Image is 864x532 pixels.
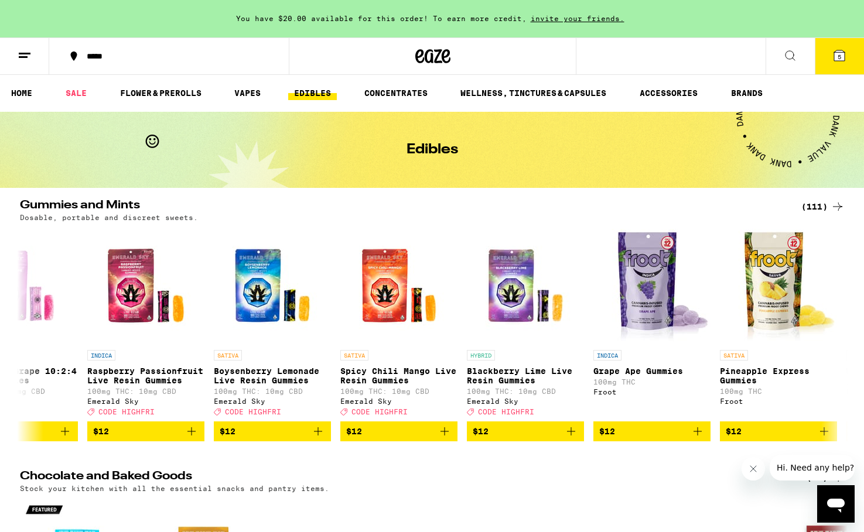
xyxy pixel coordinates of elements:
[478,408,534,416] span: CODE HIGHFRI
[593,227,711,344] img: Froot - Grape Ape Gummies
[467,397,584,405] div: Emerald Sky
[20,214,198,221] p: Dosable, portable and discreet sweets.
[593,350,621,361] p: INDICA
[98,408,155,416] span: CODE HIGHFRI
[720,227,837,421] a: Open page for Pineapple Express Gummies from Froot
[214,227,331,421] a: Open page for Boysenberry Lemonade Live Resin Gummies from Emerald Sky
[593,227,711,421] a: Open page for Grape Ape Gummies from Froot
[801,200,845,214] a: (111)
[726,427,742,436] span: $12
[340,387,457,395] p: 100mg THC: 10mg CBD
[815,38,864,74] button: 5
[214,366,331,385] p: Boysenberry Lemonade Live Resin Gummies
[87,397,204,405] div: Emerald Sky
[20,485,329,492] p: Stock your kitchen with all the essential snacks and pantry items.
[473,427,489,436] span: $12
[593,378,711,386] p: 100mg THC
[93,427,109,436] span: $12
[593,421,711,441] button: Add to bag
[838,53,841,60] span: 5
[214,387,331,395] p: 100mg THC: 10mg CBD
[87,421,204,441] button: Add to bag
[60,86,93,100] a: SALE
[720,227,837,344] img: Froot - Pineapple Express Gummies
[742,457,765,480] iframe: Close message
[455,86,612,100] a: WELLNESS, TINCTURES & CAPSULES
[340,366,457,385] p: Spicy Chili Mango Live Resin Gummies
[5,86,38,100] a: HOME
[214,227,331,344] img: Emerald Sky - Boysenberry Lemonade Live Resin Gummies
[340,397,457,405] div: Emerald Sky
[720,387,837,395] p: 100mg THC
[214,421,331,441] button: Add to bag
[351,408,408,416] span: CODE HIGHFRI
[467,421,584,441] button: Add to bag
[358,86,433,100] a: CONCENTRATES
[340,227,457,421] a: Open page for Spicy Chili Mango Live Resin Gummies from Emerald Sky
[467,227,584,344] img: Emerald Sky - Blackberry Lime Live Resin Gummies
[87,387,204,395] p: 100mg THC: 10mg CBD
[236,15,527,22] span: You have $20.00 available for this order! To earn more credit,
[817,485,855,523] iframe: Button to launch messaging window
[340,227,457,344] img: Emerald Sky - Spicy Chili Mango Live Resin Gummies
[720,397,837,405] div: Froot
[527,15,629,22] span: invite your friends.
[346,427,362,436] span: $12
[87,366,204,385] p: Raspberry Passionfruit Live Resin Gummies
[593,388,711,396] div: Froot
[467,387,584,395] p: 100mg THC: 10mg CBD
[87,227,204,344] img: Emerald Sky - Raspberry Passionfruit Live Resin Gummies
[720,421,837,441] button: Add to bag
[593,366,711,376] p: Grape Ape Gummies
[407,143,458,157] h1: Edibles
[467,350,495,361] p: HYBRID
[770,455,855,480] iframe: Message from company
[87,227,204,421] a: Open page for Raspberry Passionfruit Live Resin Gummies from Emerald Sky
[340,350,368,361] p: SATIVA
[599,427,615,436] span: $12
[467,366,584,385] p: Blackberry Lime Live Resin Gummies
[340,421,457,441] button: Add to bag
[288,86,337,100] a: EDIBLES
[220,427,235,436] span: $12
[114,86,207,100] a: FLOWER & PREROLLS
[228,86,267,100] a: VAPES
[20,471,787,485] h2: Chocolate and Baked Goods
[720,366,837,385] p: Pineapple Express Gummies
[214,397,331,405] div: Emerald Sky
[634,86,704,100] a: ACCESSORIES
[720,350,748,361] p: SATIVA
[87,350,115,361] p: INDICA
[725,86,769,100] a: BRANDS
[20,200,787,214] h2: Gummies and Mints
[225,408,281,416] span: CODE HIGHFRI
[214,350,242,361] p: SATIVA
[467,227,584,421] a: Open page for Blackberry Lime Live Resin Gummies from Emerald Sky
